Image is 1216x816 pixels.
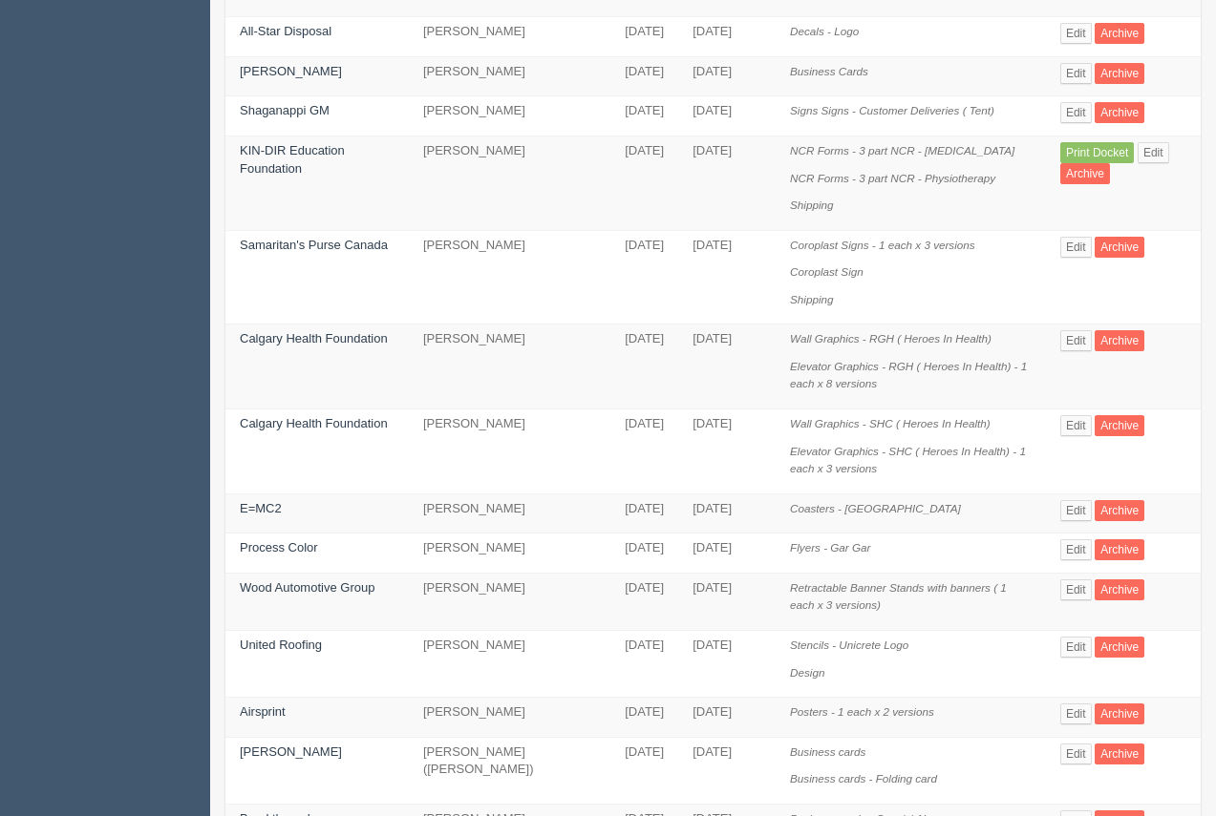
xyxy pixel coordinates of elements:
a: Edit [1060,637,1092,658]
a: Edit [1060,703,1092,724]
a: Archive [1095,743,1144,764]
td: [DATE] [678,17,776,57]
a: KIN-DIR Education Foundation [240,143,345,176]
a: Shaganappi GM [240,103,330,117]
a: Edit [1138,142,1169,163]
i: Business Cards [790,65,868,77]
a: Edit [1060,539,1092,560]
td: [DATE] [678,230,776,324]
a: Edit [1060,237,1092,258]
a: Edit [1060,500,1092,521]
i: Business cards - Folding card [790,772,937,785]
a: [PERSON_NAME] [240,744,342,759]
td: [DATE] [610,136,678,230]
td: [DATE] [610,698,678,738]
i: Flyers - Gar Gar [790,541,870,554]
i: Coroplast Sign [790,265,864,278]
a: Edit [1060,330,1092,351]
td: [DATE] [610,409,678,494]
i: Wall Graphics - RGH ( Heroes In Health) [790,332,992,345]
td: [PERSON_NAME] [409,630,610,697]
i: NCR Forms - 3 part NCR - [MEDICAL_DATA] [790,144,1014,157]
a: Archive [1095,23,1144,44]
a: Edit [1060,23,1092,44]
a: Edit [1060,579,1092,600]
a: Archive [1095,330,1144,351]
i: NCR Forms - 3 part NCR - Physiotherapy [790,172,995,184]
a: Archive [1095,500,1144,521]
td: [DATE] [678,136,776,230]
td: [PERSON_NAME] [409,698,610,738]
td: [PERSON_NAME] [409,534,610,574]
a: [PERSON_NAME] [240,64,342,78]
td: [DATE] [678,698,776,738]
td: [DATE] [610,534,678,574]
a: Calgary Health Foundation [240,416,388,430]
td: [DATE] [678,96,776,136]
td: [DATE] [610,96,678,136]
td: [PERSON_NAME] ([PERSON_NAME]) [409,737,610,804]
td: [DATE] [610,737,678,804]
a: Edit [1060,102,1092,123]
td: [PERSON_NAME] [409,96,610,136]
td: [PERSON_NAME] [409,409,610,494]
a: Archive [1095,237,1144,258]
i: Design [790,666,824,679]
i: Decals - Logo [790,25,859,37]
a: Edit [1060,63,1092,84]
td: [DATE] [678,56,776,96]
a: Wood Automotive Group [240,580,374,595]
a: All-Star Disposal [240,24,331,38]
i: Coasters - [GEOGRAPHIC_DATA] [790,502,961,514]
i: Shipping [790,293,834,305]
i: Signs Signs - Customer Deliveries ( Tent) [790,104,994,116]
td: [DATE] [610,493,678,534]
i: Posters - 1 each x 2 versions [790,705,934,718]
a: Calgary Health Foundation [240,331,388,345]
i: Coroplast Signs - 1 each x 3 versions [790,239,975,251]
a: E=MC2 [240,501,282,515]
td: [DATE] [610,230,678,324]
a: Process Color [240,540,318,554]
td: [PERSON_NAME] [409,56,610,96]
a: Samaritan's Purse Canada [240,238,388,252]
td: [DATE] [610,324,678,409]
td: [PERSON_NAME] [409,136,610,230]
td: [DATE] [678,737,776,804]
a: Print Docket [1060,142,1134,163]
td: [DATE] [610,573,678,630]
td: [DATE] [678,534,776,574]
td: [DATE] [610,630,678,697]
i: Elevator Graphics - RGH ( Heroes In Health) - 1 each x 8 versions [790,360,1027,390]
td: [PERSON_NAME] [409,230,610,324]
a: Archive [1095,539,1144,560]
a: Archive [1060,163,1110,184]
a: Archive [1095,703,1144,724]
a: Archive [1095,579,1144,600]
i: Retractable Banner Stands with banners ( 1 each x 3 versions) [790,581,1007,612]
td: [DATE] [610,17,678,57]
td: [PERSON_NAME] [409,573,610,630]
a: Archive [1095,63,1144,84]
a: Archive [1095,102,1144,123]
a: United Roofing [240,638,322,652]
td: [DATE] [678,630,776,697]
a: Archive [1095,415,1144,436]
a: Archive [1095,637,1144,658]
i: Stencils - Unicrete Logo [790,638,908,651]
td: [DATE] [678,324,776,409]
a: Airsprint [240,704,286,719]
td: [DATE] [610,56,678,96]
i: Wall Graphics - SHC ( Heroes In Health) [790,417,991,429]
td: [PERSON_NAME] [409,493,610,534]
i: Elevator Graphics - SHC ( Heroes In Health) - 1 each x 3 versions [790,445,1026,475]
i: Business cards [790,745,865,758]
td: [PERSON_NAME] [409,324,610,409]
td: [PERSON_NAME] [409,17,610,57]
td: [DATE] [678,573,776,630]
td: [DATE] [678,409,776,494]
i: Shipping [790,199,834,211]
a: Edit [1060,415,1092,436]
td: [DATE] [678,493,776,534]
a: Edit [1060,743,1092,764]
